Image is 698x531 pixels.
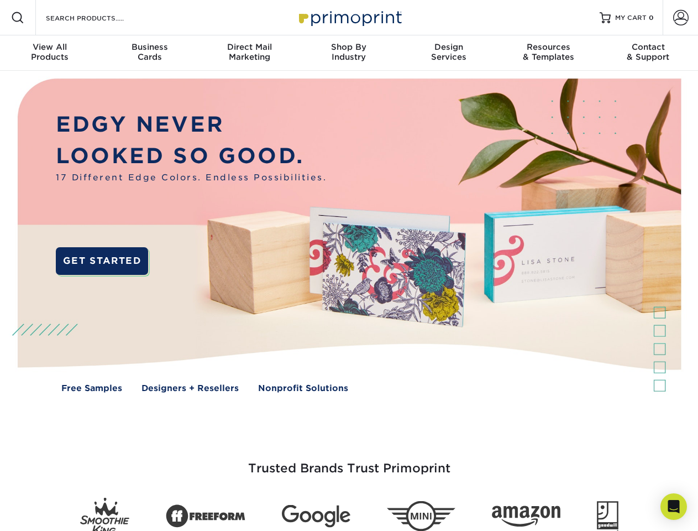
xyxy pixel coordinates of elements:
h3: Trusted Brands Trust Primoprint [26,435,673,489]
span: Contact [599,42,698,52]
p: EDGY NEVER [56,109,327,140]
p: LOOKED SO GOOD. [56,140,327,172]
a: BusinessCards [99,35,199,71]
span: Resources [498,42,598,52]
a: Free Samples [61,382,122,395]
img: Primoprint [294,6,405,29]
span: MY CART [615,13,647,23]
input: SEARCH PRODUCTS..... [45,11,153,24]
span: 0 [649,14,654,22]
a: Contact& Support [599,35,698,71]
a: GET STARTED [56,247,148,275]
span: 17 Different Edge Colors. Endless Possibilities. [56,171,327,184]
span: Design [399,42,498,52]
iframe: Google Customer Reviews [3,497,94,527]
div: Industry [299,42,398,62]
span: Direct Mail [200,42,299,52]
div: & Templates [498,42,598,62]
div: Open Intercom Messenger [660,493,687,520]
a: Direct MailMarketing [200,35,299,71]
span: Shop By [299,42,398,52]
a: DesignServices [399,35,498,71]
img: Goodwill [597,501,618,531]
div: Cards [99,42,199,62]
a: Designers + Resellers [141,382,239,395]
div: Marketing [200,42,299,62]
img: Amazon [492,506,560,527]
div: Services [399,42,498,62]
a: Nonprofit Solutions [258,382,348,395]
a: Resources& Templates [498,35,598,71]
a: Shop ByIndustry [299,35,398,71]
div: & Support [599,42,698,62]
img: Google [282,505,350,528]
span: Business [99,42,199,52]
